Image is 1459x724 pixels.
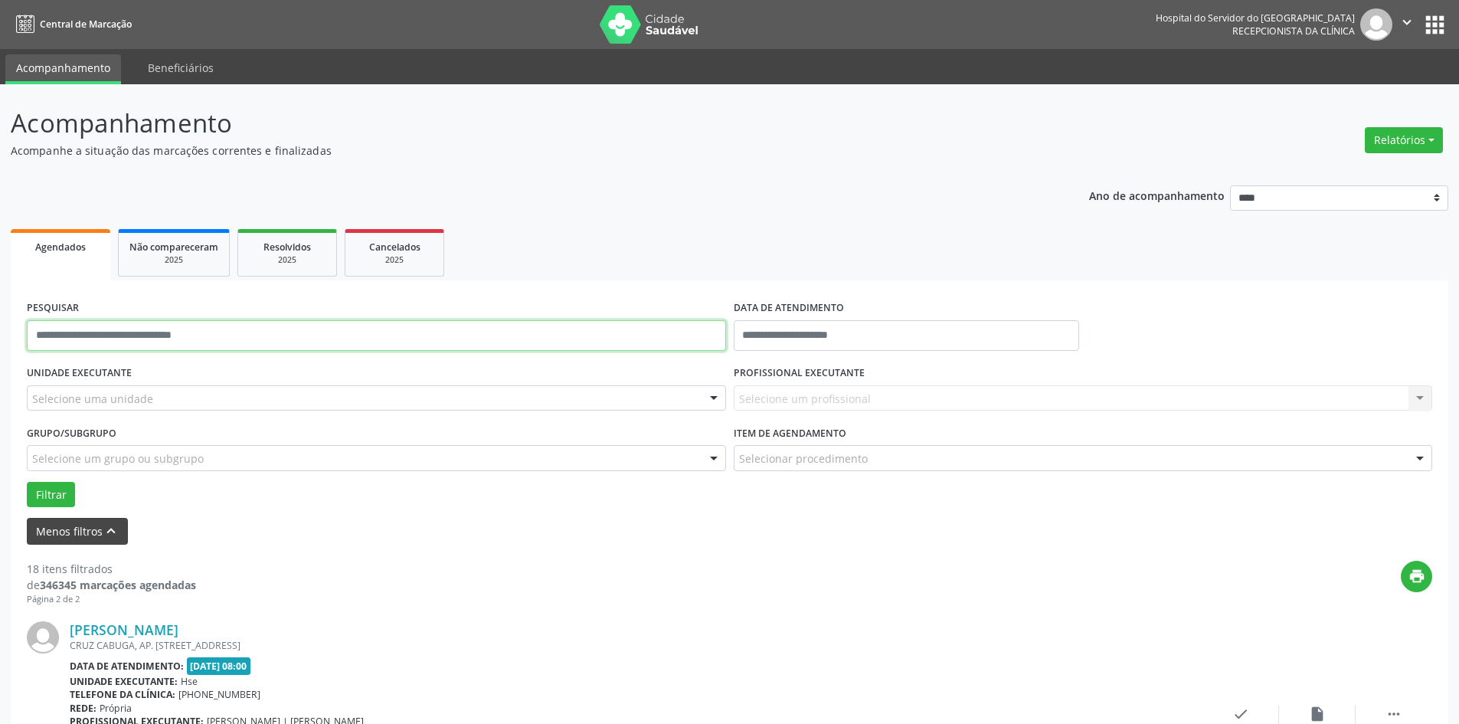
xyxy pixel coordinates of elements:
i: insert_drive_file [1309,706,1326,722]
span: Cancelados [369,241,420,254]
span: [PHONE_NUMBER] [178,688,260,701]
b: Telefone da clínica: [70,688,175,701]
p: Acompanhamento [11,104,1017,143]
i:  [1398,14,1415,31]
span: Resolvidos [263,241,311,254]
p: Acompanhe a situação das marcações correntes e finalizadas [11,143,1017,159]
span: Não compareceram [129,241,218,254]
img: img [27,621,59,654]
b: Data de atendimento: [70,660,184,673]
div: 2025 [249,254,325,266]
b: Rede: [70,702,97,715]
div: 2025 [356,254,433,266]
button:  [1392,8,1421,41]
img: img [1360,8,1392,41]
span: Selecione uma unidade [32,391,153,407]
p: Ano de acompanhamento [1089,185,1225,205]
label: Grupo/Subgrupo [27,421,116,445]
label: Item de agendamento [734,421,846,445]
button: Filtrar [27,482,75,508]
a: Central de Marcação [11,11,132,37]
label: PESQUISAR [27,296,79,320]
a: [PERSON_NAME] [70,621,178,638]
label: DATA DE ATENDIMENTO [734,296,844,320]
span: Recepcionista da clínica [1232,25,1355,38]
label: UNIDADE EXECUTANTE [27,362,132,385]
div: 2025 [129,254,218,266]
div: de [27,577,196,593]
button: Relatórios [1365,127,1443,153]
i: check [1232,706,1249,722]
div: Hospital do Servidor do [GEOGRAPHIC_DATA] [1156,11,1355,25]
span: Selecionar procedimento [739,450,868,467]
button: print [1401,561,1432,592]
span: Própria [100,702,132,715]
span: Hse [181,675,198,688]
b: Unidade executante: [70,675,178,688]
strong: 346345 marcações agendadas [40,578,196,592]
span: [DATE] 08:00 [187,657,251,675]
span: Selecione um grupo ou subgrupo [32,450,204,467]
i: keyboard_arrow_up [103,523,119,539]
div: CRUZ CABUGA, AP. [STREET_ADDRESS] [70,639,1202,652]
span: Agendados [35,241,86,254]
label: PROFISSIONAL EXECUTANTE [734,362,865,385]
div: 18 itens filtrados [27,561,196,577]
button: apps [1421,11,1448,38]
a: Acompanhamento [5,54,121,84]
div: Página 2 de 2 [27,593,196,606]
a: Beneficiários [137,54,224,81]
span: Central de Marcação [40,18,132,31]
i: print [1408,568,1425,585]
i:  [1385,706,1402,722]
button: Menos filtroskeyboard_arrow_up [27,518,128,545]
